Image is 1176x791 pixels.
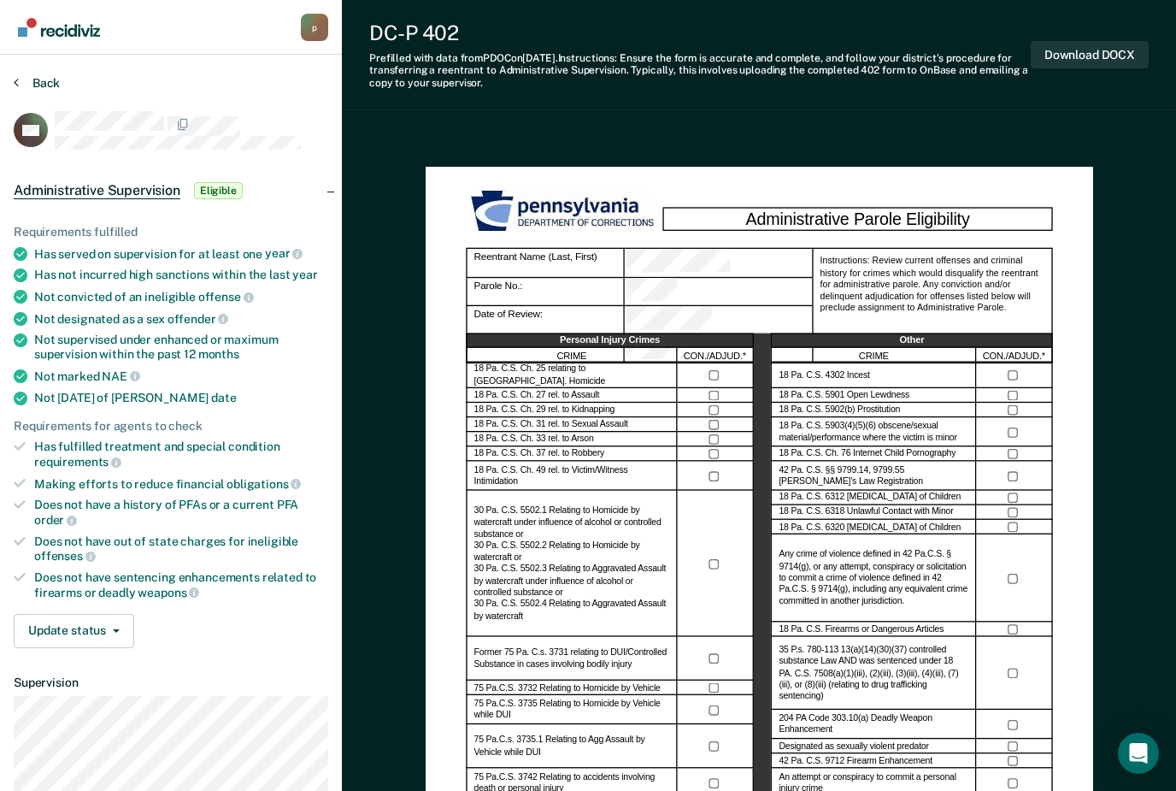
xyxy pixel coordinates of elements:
div: Date of Review: [624,306,812,334]
div: Prefilled with data from PDOC on [DATE] . Instructions: Ensure the form is accurate and complete,... [369,52,1031,89]
span: year [292,268,317,281]
div: Requirements for agents to check [14,419,328,434]
span: offenses [34,549,96,563]
div: Making efforts to reduce financial [34,476,328,492]
div: Has fulfilled treatment and special condition [34,440,328,469]
div: CON./ADJUD.* [976,348,1052,363]
div: Has served on supervision for at least one [34,246,328,262]
div: Parole No.: [466,278,624,306]
label: 204 PA Code 303.10(a) Deadly Weapon Enhancement [779,713,968,736]
div: Not [DATE] of [PERSON_NAME] [34,391,328,405]
label: 18 Pa. C.S. Ch. 76 Internet Child Pornography [779,448,955,460]
label: Designated as sexually violent predator [779,741,928,753]
div: Open Intercom Messenger [1118,733,1159,774]
span: requirements [34,455,121,469]
div: CON./ADJUD.* [677,348,753,363]
div: CRIME [771,348,976,363]
button: Back [14,75,60,91]
label: 18 Pa. C.S. 5902(b) Prostitution [779,404,900,416]
span: months [198,347,239,361]
label: Any crime of violence defined in 42 Pa.C.S. § 9714(g), or any attempt, conspiracy or solicitation... [779,549,968,607]
div: Not marked [34,369,328,384]
dt: Supervision [14,676,328,690]
div: DC-P 402 [369,21,1031,45]
label: 75 Pa.C.S. 3735 Relating to Homicide by Vehicle while DUI [473,699,669,722]
span: NAE [102,369,139,383]
div: Not designated as a sex [34,311,328,327]
div: Reentrant Name (Last, First) [624,248,812,278]
label: 18 Pa. C.S. 5903(4)(5)(6) obscene/sexual material/performance where the victim is minor [779,421,968,444]
div: Administrative Parole Eligibility [662,207,1052,231]
div: Parole No.: [624,278,812,306]
div: Other [771,334,1052,348]
label: Former 75 Pa. C.s. 3731 relating to DUI/Controlled Substance in cases involving bodily injury [473,647,669,670]
span: year [265,246,303,260]
label: 30 Pa. C.S. 5502.1 Relating to Homicide by watercraft under influence of alcohol or controlled su... [473,505,669,623]
div: Requirements fulfilled [14,225,328,239]
label: 18 Pa. C.S. 4302 Incest [779,369,869,381]
button: Download DOCX [1031,41,1149,69]
span: weapons [138,586,199,599]
span: offender [168,312,229,326]
span: offense [198,290,254,304]
img: Recidiviz [18,18,100,37]
label: 18 Pa. C.S. Ch. 29 rel. to Kidnapping [473,404,614,416]
label: 42 Pa. C.S. 9712 Firearm Enhancement [779,755,932,767]
div: Instructions: Review current offenses and criminal history for crimes which would disqualify the ... [812,248,1052,363]
label: 35 P.s. 780-113 13(a)(14)(30)(37) controlled substance Law AND was sentenced under 18 PA. C.S. 75... [779,644,968,702]
div: Does not have a history of PFAs or a current PFA order [34,498,328,527]
label: 18 Pa. C.S. Firearms or Dangerous Articles [779,624,944,636]
div: CRIME [466,348,677,363]
span: Eligible [194,182,243,199]
label: 18 Pa. C.S. Ch. 37 rel. to Robbery [473,448,603,460]
button: Profile dropdown button [301,14,328,41]
label: 18 Pa. C.S. Ch. 25 relating to [GEOGRAPHIC_DATA]. Homicide [473,364,669,387]
div: Not convicted of an ineligible [34,289,328,304]
label: 18 Pa. C.S. Ch. 33 rel. to Arson [473,434,593,446]
span: obligations [226,477,301,491]
label: 18 Pa. C.S. Ch. 27 rel. to Assault [473,390,599,402]
label: 18 Pa. C.S. Ch. 49 rel. to Victim/Witness Intimidation [473,464,669,487]
div: Personal Injury Crimes [466,334,753,348]
div: Date of Review: [466,306,624,334]
label: 18 Pa. C.S. Ch. 31 rel. to Sexual Assault [473,419,627,431]
label: 42 Pa. C.S. §§ 9799.14, 9799.55 [PERSON_NAME]’s Law Registration [779,464,968,487]
span: Administrative Supervision [14,182,180,199]
label: 18 Pa. C.S. 6312 [MEDICAL_DATA] of Children [779,493,961,505]
span: date [211,391,236,404]
div: Reentrant Name (Last, First) [466,248,624,278]
div: Does not have sentencing enhancements related to firearms or deadly [34,570,328,599]
label: 75 Pa.C.S. 3732 Relating to Homicide by Vehicle [473,682,660,694]
label: 18 Pa. C.S. 5901 Open Lewdness [779,390,909,402]
label: 18 Pa. C.S. 6320 [MEDICAL_DATA] of Children [779,522,961,534]
div: Not supervised under enhanced or maximum supervision within the past 12 [34,333,328,362]
div: p [301,14,328,41]
div: Has not incurred high sanctions within the last [34,268,328,282]
div: Does not have out of state charges for ineligible [34,534,328,564]
label: 75 Pa.C.s. 3735.1 Relating to Agg Assault by Vehicle while DUI [473,735,669,758]
img: PDOC Logo [466,187,662,237]
button: Update status [14,614,134,648]
label: 18 Pa. C.S. 6318 Unlawful Contact with Minor [779,507,953,519]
